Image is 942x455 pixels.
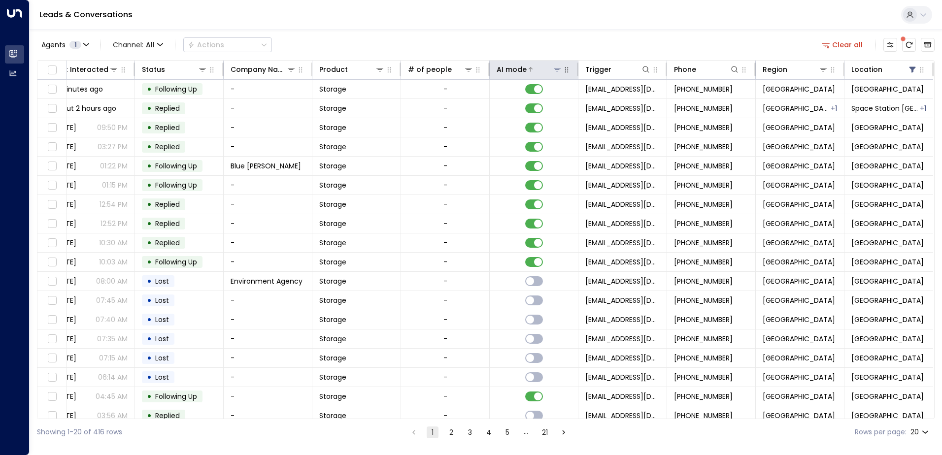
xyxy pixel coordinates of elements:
span: Space Station Stirchley [851,257,924,267]
span: Toggle select row [46,314,58,326]
span: Replied [155,238,180,248]
button: Go to page 21 [539,426,551,438]
span: Following Up [155,257,197,267]
p: 12:52 PM [101,219,128,228]
div: • [147,234,152,251]
div: • [147,119,152,136]
span: Replied [155,103,180,113]
span: Lost [155,353,169,363]
div: Phone [674,64,696,75]
div: Company Name [231,64,286,75]
button: Clear all [818,38,867,52]
span: Channel: [109,38,167,52]
span: Birmingham [763,334,835,344]
span: Storage [319,199,346,209]
span: Following Up [155,84,197,94]
span: Toggle select row [46,275,58,288]
div: Actions [188,40,224,49]
span: Storage [319,315,346,325]
div: • [147,369,152,386]
span: Toggle select row [46,102,58,115]
label: Rows per page: [855,427,907,437]
span: Space Station Stirchley [851,199,924,209]
div: • [147,388,152,405]
span: leads@space-station.co.uk [585,257,660,267]
span: Toggle select row [46,237,58,249]
span: Toggle select row [46,371,58,384]
p: 12:54 PM [100,199,128,209]
div: - [443,353,447,363]
div: # of people [408,64,452,75]
span: leads@space-station.co.uk [585,334,660,344]
span: Storage [319,142,346,152]
span: Toggle select row [46,352,58,364]
div: Status [142,64,207,75]
span: Space Station Wakefield [851,103,919,113]
div: Region [763,64,828,75]
td: - [224,349,312,367]
span: Toggle select all [46,64,58,76]
div: - [443,391,447,401]
span: Storage [319,123,346,132]
span: leads@space-station.co.uk [585,199,660,209]
span: Space Station Stirchley [851,372,924,382]
div: - [443,123,447,132]
span: +447923389897 [674,84,733,94]
span: +447706794931 [674,238,733,248]
div: Trigger [585,64,611,75]
span: leads@space-station.co.uk [585,353,660,363]
div: Last Interacted [53,64,108,75]
span: Following Up [155,180,197,190]
span: Storage [319,411,346,421]
span: Storage [319,257,346,267]
span: Birmingham [763,372,835,382]
span: Storage [319,103,346,113]
td: - [224,99,312,118]
div: Company Name [231,64,296,75]
td: - [224,368,312,387]
p: 09:50 PM [97,123,128,132]
span: leads@space-station.co.uk [585,276,660,286]
span: Storage [319,180,346,190]
div: • [147,292,152,309]
div: Status [142,64,165,75]
span: Space Station Stirchley [851,123,924,132]
button: Go to page 2 [445,426,457,438]
td: - [224,233,312,252]
span: Storage [319,353,346,363]
span: Storage [319,238,346,248]
div: - [443,276,447,286]
span: Toggle select row [46,160,58,172]
span: Space Station Stirchley [851,180,924,190]
td: - [224,118,312,137]
span: Environment Agency [231,276,303,286]
span: Birmingham [763,353,835,363]
span: Space Station Stirchley [851,315,924,325]
span: Birmingham [763,199,835,209]
span: Toggle select row [46,83,58,96]
span: Toggle select row [46,122,58,134]
span: Space Station Stirchley [851,391,924,401]
span: leads@space-station.co.uk [585,372,660,382]
div: • [147,100,152,117]
div: - [443,180,447,190]
span: Space Station Stirchley [851,219,924,228]
span: about 2 hours ago [53,103,116,113]
nav: pagination navigation [407,426,570,438]
div: - [443,372,447,382]
span: Space Station Stirchley [851,334,924,344]
span: Replied [155,219,180,228]
td: - [224,387,312,406]
div: • [147,254,152,270]
span: Storage [319,334,346,344]
td: - [224,214,312,233]
div: # of people [408,64,473,75]
span: Space Station Stirchley [851,295,924,305]
div: - [443,257,447,267]
p: 08:00 AM [96,276,128,286]
div: Product [319,64,348,75]
button: Channel:All [109,38,167,52]
button: Go to page 4 [483,426,495,438]
div: • [147,196,152,213]
span: 5 minutes ago [53,84,103,94]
